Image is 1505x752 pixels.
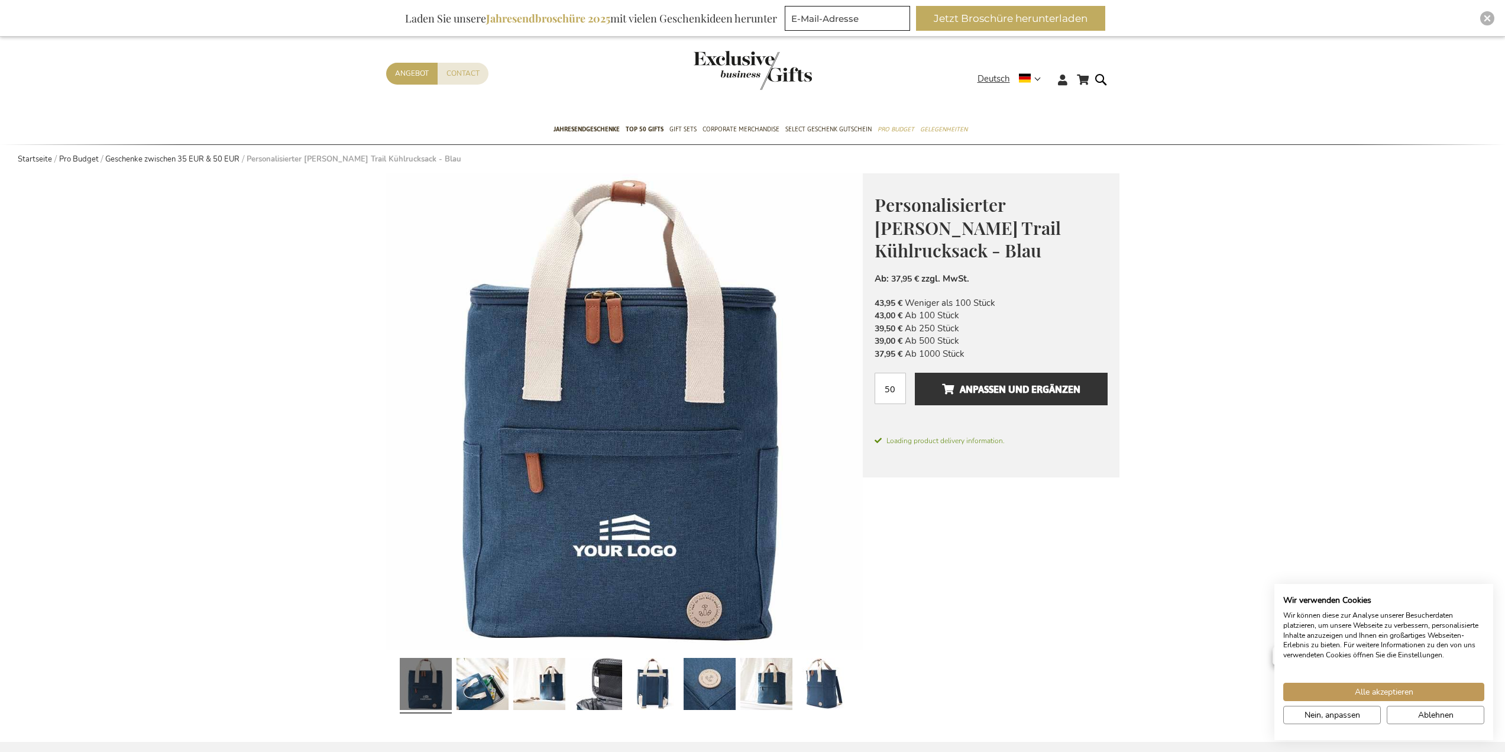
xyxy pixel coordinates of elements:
div: Laden Sie unsere mit vielen Geschenkideen herunter [400,6,782,31]
span: 39,00 € [875,335,902,347]
a: Angebot [386,63,438,85]
a: Personalised Sortino Trail Cooler Backpack - Blue [513,653,565,718]
span: Deutsch [978,72,1010,86]
h2: Wir verwenden Cookies [1283,595,1484,606]
img: Personalised Sortino Trail Cooler Backpack - Blue [386,173,863,650]
p: Wir können diese zur Analyse unserer Besucherdaten platzieren, um unsere Webseite zu verbessern, ... [1283,611,1484,660]
a: store logo [694,51,753,90]
span: Pro Budget [878,123,914,135]
a: Pro Budget [59,154,99,164]
span: Corporate Merchandise [703,123,779,135]
span: Ab: [875,273,889,285]
li: Ab 500 Stück [875,335,1108,347]
strong: Personalisierter [PERSON_NAME] Trail Kühlrucksack - Blau [247,154,461,164]
span: Gelegenheiten [920,123,967,135]
span: 43,00 € [875,310,902,321]
button: Jetzt Broschüre herunterladen [916,6,1105,31]
li: Ab 100 Stück [875,309,1108,322]
span: Anpassen und ergänzen [942,380,1080,399]
button: Akzeptieren Sie alle cookies [1283,683,1484,701]
span: Nein, anpassen [1305,709,1360,721]
span: 37,95 € [875,348,902,360]
span: zzgl. MwSt. [921,273,969,285]
span: Loading product delivery information. [875,435,1108,446]
span: Alle akzeptieren [1355,686,1413,698]
button: Alle verweigern cookies [1387,706,1484,724]
a: Personalised Sortino Trail Cooler Backpack - Blue [457,653,509,718]
span: TOP 50 Gifts [626,123,664,135]
a: Startseite [18,154,52,164]
input: E-Mail-Adresse [785,6,910,31]
a: Personalised Sortino Trail Cooler Backpack - Blue [627,653,679,718]
span: Select Geschenk Gutschein [785,123,872,135]
li: Weniger als 100 Stück [875,297,1108,309]
button: cookie Einstellungen anpassen [1283,706,1381,724]
span: 39,50 € [875,323,902,334]
a: Personalised Sortino Trail Cooler Backpack - Blue [797,653,849,718]
a: Personalised Sortino Trail Cooler Backpack - Blue [684,653,736,718]
span: Jahresendgeschenke [554,123,620,135]
img: Exclusive Business gifts logo [694,51,812,90]
a: Contact [438,63,488,85]
span: Personalisierter [PERSON_NAME] Trail Kühlrucksack - Blau [875,193,1061,262]
a: Personalised Sortino Trail Cooler Backpack - Blue [570,653,622,718]
span: Ablehnen [1418,709,1454,721]
span: 43,95 € [875,298,902,309]
a: Personalised Sortino Trail Cooler Backpack - Blue [400,653,452,718]
a: Personalised Sortino Trail Cooler Backpack - Blue [740,653,792,718]
li: Ab 1000 Stück [875,348,1108,360]
form: marketing offers and promotions [785,6,914,34]
li: Ab 250 Stück [875,322,1108,335]
span: Gift Sets [669,123,697,135]
a: Geschenke zwischen 35 EUR & 50 EUR [105,154,239,164]
span: 37,95 € [891,273,919,285]
div: Deutsch [978,72,1048,86]
b: Jahresendbroschüre 2025 [486,11,610,25]
button: Anpassen und ergänzen [915,373,1107,405]
input: Menge [875,373,906,404]
img: Close [1484,15,1491,22]
div: Close [1480,11,1494,25]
